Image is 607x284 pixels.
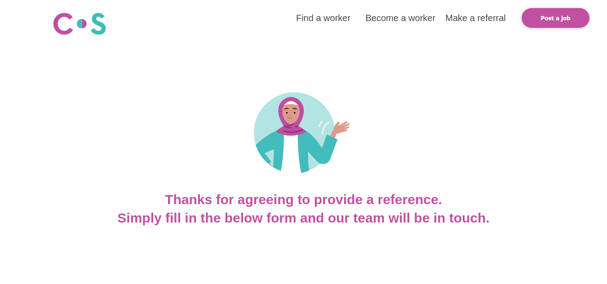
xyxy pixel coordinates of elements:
[165,192,442,207] b: Thanks for agreeing to provide a reference.
[117,210,489,225] b: Simply fill in the below form and our team will be in touch.
[522,8,589,28] a: Post a job
[541,14,571,22] b: Post a job
[296,13,350,23] a: Find a worker
[445,13,506,23] a: Make a referral
[365,13,435,23] a: Become a worker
